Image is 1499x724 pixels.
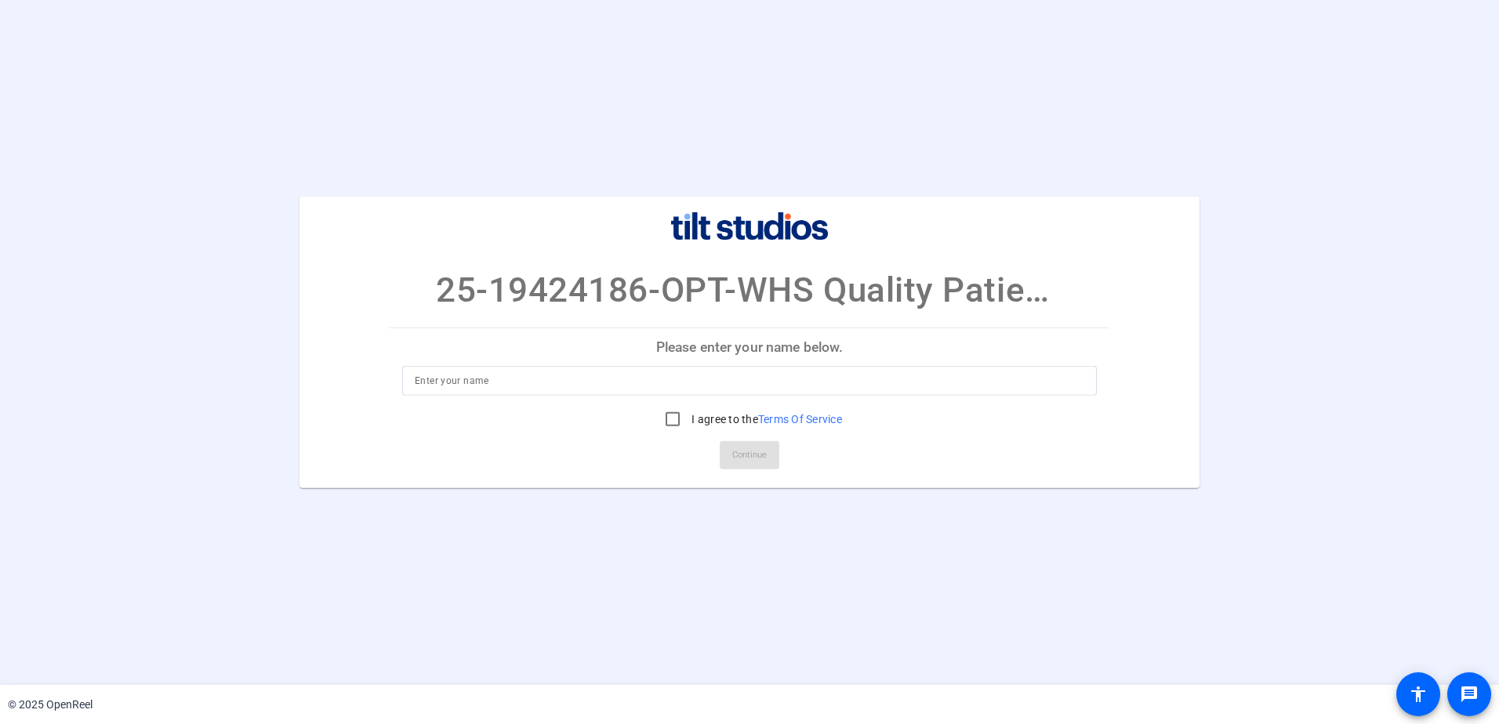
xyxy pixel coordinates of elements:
mat-icon: message [1460,685,1479,704]
img: company-logo [671,212,828,241]
p: 25-19424186-OPT-WHS Quality Patient Safety [436,264,1063,316]
div: © 2025 OpenReel [8,697,93,713]
a: Terms Of Service [758,413,842,425]
label: I agree to the [688,411,842,427]
input: Enter your name [415,371,1084,390]
p: Please enter your name below. [390,328,1109,366]
mat-icon: accessibility [1409,685,1428,704]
